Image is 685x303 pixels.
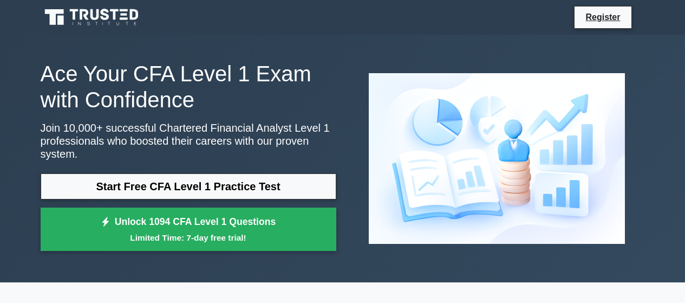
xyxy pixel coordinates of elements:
a: Unlock 1094 CFA Level 1 QuestionsLimited Time: 7-day free trial! [41,208,336,251]
a: Start Free CFA Level 1 Practice Test [41,173,336,199]
p: Join 10,000+ successful Chartered Financial Analyst Level 1 professionals who boosted their caree... [41,121,336,160]
small: Limited Time: 7-day free trial! [54,231,323,244]
h1: Ace Your CFA Level 1 Exam with Confidence [41,61,336,113]
a: Register [579,10,627,24]
img: Chartered Financial Analyst Level 1 Preview [360,65,634,253]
